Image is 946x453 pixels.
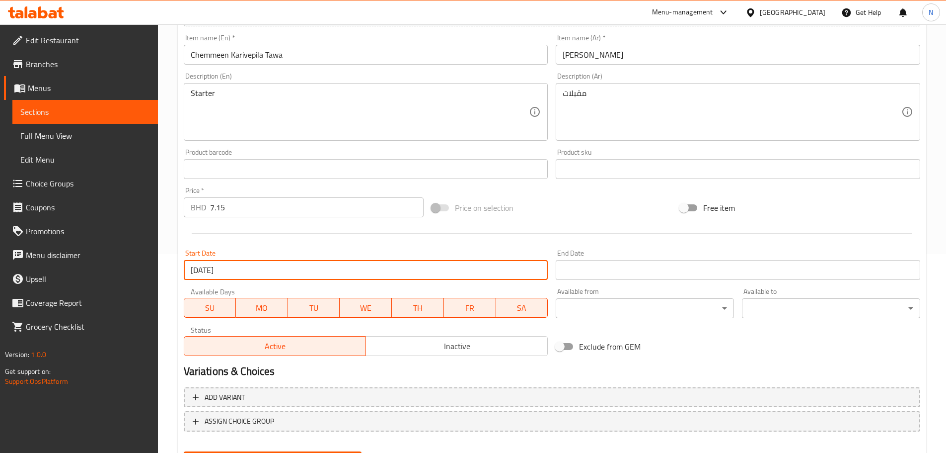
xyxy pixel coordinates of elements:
[20,106,150,118] span: Sections
[184,45,548,65] input: Enter name En
[20,154,150,166] span: Edit Menu
[26,225,150,237] span: Promotions
[31,348,46,361] span: 1.0.0
[579,341,641,353] span: Exclude from GEM
[184,411,920,432] button: ASSIGN CHOICE GROUP
[236,298,288,318] button: MO
[191,201,206,213] p: BHD
[184,336,366,356] button: Active
[5,375,68,388] a: Support.OpsPlatform
[210,197,424,217] input: Please enter price
[365,336,548,356] button: Inactive
[4,219,158,243] a: Promotions
[12,100,158,124] a: Sections
[556,298,734,318] div: ​
[370,339,544,354] span: Inactive
[26,249,150,261] span: Menu disclaimer
[556,45,920,65] input: Enter name Ar
[742,298,920,318] div: ​
[392,298,444,318] button: TH
[4,172,158,195] a: Choice Groups
[4,76,158,100] a: Menus
[20,130,150,142] span: Full Menu View
[26,58,150,70] span: Branches
[26,297,150,309] span: Coverage Report
[184,364,920,379] h2: Variations & Choices
[188,339,362,354] span: Active
[240,301,284,315] span: MO
[205,391,245,404] span: Add variant
[396,301,440,315] span: TH
[448,301,492,315] span: FR
[563,89,901,136] textarea: مقبلات
[205,415,274,428] span: ASSIGN CHOICE GROUP
[26,178,150,189] span: Choice Groups
[26,34,150,46] span: Edit Restaurant
[5,365,51,378] span: Get support on:
[652,6,713,18] div: Menu-management
[4,267,158,291] a: Upsell
[4,315,158,339] a: Grocery Checklist
[292,301,336,315] span: TU
[288,298,340,318] button: TU
[28,82,150,94] span: Menus
[4,195,158,219] a: Coupons
[444,298,496,318] button: FR
[500,301,544,315] span: SA
[188,301,232,315] span: SU
[496,298,548,318] button: SA
[26,201,150,213] span: Coupons
[4,243,158,267] a: Menu disclaimer
[184,298,236,318] button: SU
[4,52,158,76] a: Branches
[340,298,392,318] button: WE
[4,291,158,315] a: Coverage Report
[184,387,920,408] button: Add variant
[760,7,825,18] div: [GEOGRAPHIC_DATA]
[184,159,548,179] input: Please enter product barcode
[703,202,735,214] span: Free item
[5,348,29,361] span: Version:
[929,7,933,18] span: N
[455,202,513,214] span: Price on selection
[12,124,158,148] a: Full Menu View
[26,321,150,333] span: Grocery Checklist
[4,28,158,52] a: Edit Restaurant
[191,89,529,136] textarea: Starter
[12,148,158,172] a: Edit Menu
[344,301,388,315] span: WE
[556,159,920,179] input: Please enter product sku
[26,273,150,285] span: Upsell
